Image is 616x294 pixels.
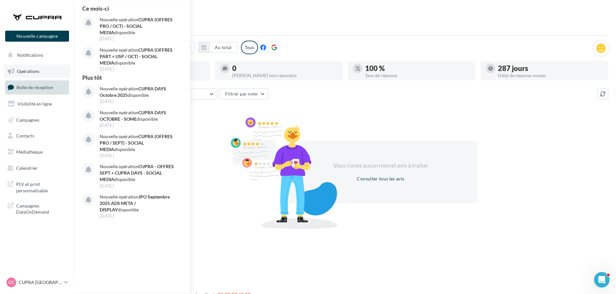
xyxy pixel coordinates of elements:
div: Tous [241,41,258,54]
button: Consulter tous les avis [354,175,407,183]
div: 0 [232,65,337,72]
button: Filtrer par note [220,88,268,99]
span: Visibilité en ligne [17,101,52,106]
button: Au total [198,42,237,53]
a: Contacts [4,129,70,143]
span: Contacts [16,133,34,138]
span: Boîte de réception [16,85,53,90]
div: [PERSON_NAME] non répondus [232,73,337,78]
span: Notifications [17,52,43,58]
div: Délai de réponse moyen [498,73,603,78]
button: Nouvelle campagne [5,31,69,42]
span: Opérations [17,68,39,74]
div: Taux de réponse [365,73,470,78]
iframe: Intercom live chat [594,272,610,288]
span: Médiathèque [16,149,43,155]
a: PLV et print personnalisable [4,177,70,196]
span: PLV et print personnalisable [16,180,66,194]
a: Médiathèque [4,145,70,159]
div: 287 jours [498,65,603,72]
a: Opérations [4,65,70,78]
a: CC CUPRA [GEOGRAPHIC_DATA] [5,276,69,289]
span: CC [8,279,14,286]
button: Au total [209,42,237,53]
span: Campagnes [16,117,39,122]
a: Visibilité en ligne [4,97,70,111]
div: Vous n'avez aucun nouvel avis à traiter [325,161,436,170]
span: Calendrier [16,165,38,171]
p: CUPRA [GEOGRAPHIC_DATA] [19,279,62,286]
span: Campagnes DataOnDemand [16,201,66,215]
a: Campagnes [4,113,70,127]
a: Calendrier [4,161,70,175]
a: Campagnes DataOnDemand [4,199,70,218]
button: Notifications [4,48,68,62]
a: Boîte de réception [4,80,70,94]
div: 100 % [365,65,470,72]
div: Boîte de réception [82,10,608,20]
